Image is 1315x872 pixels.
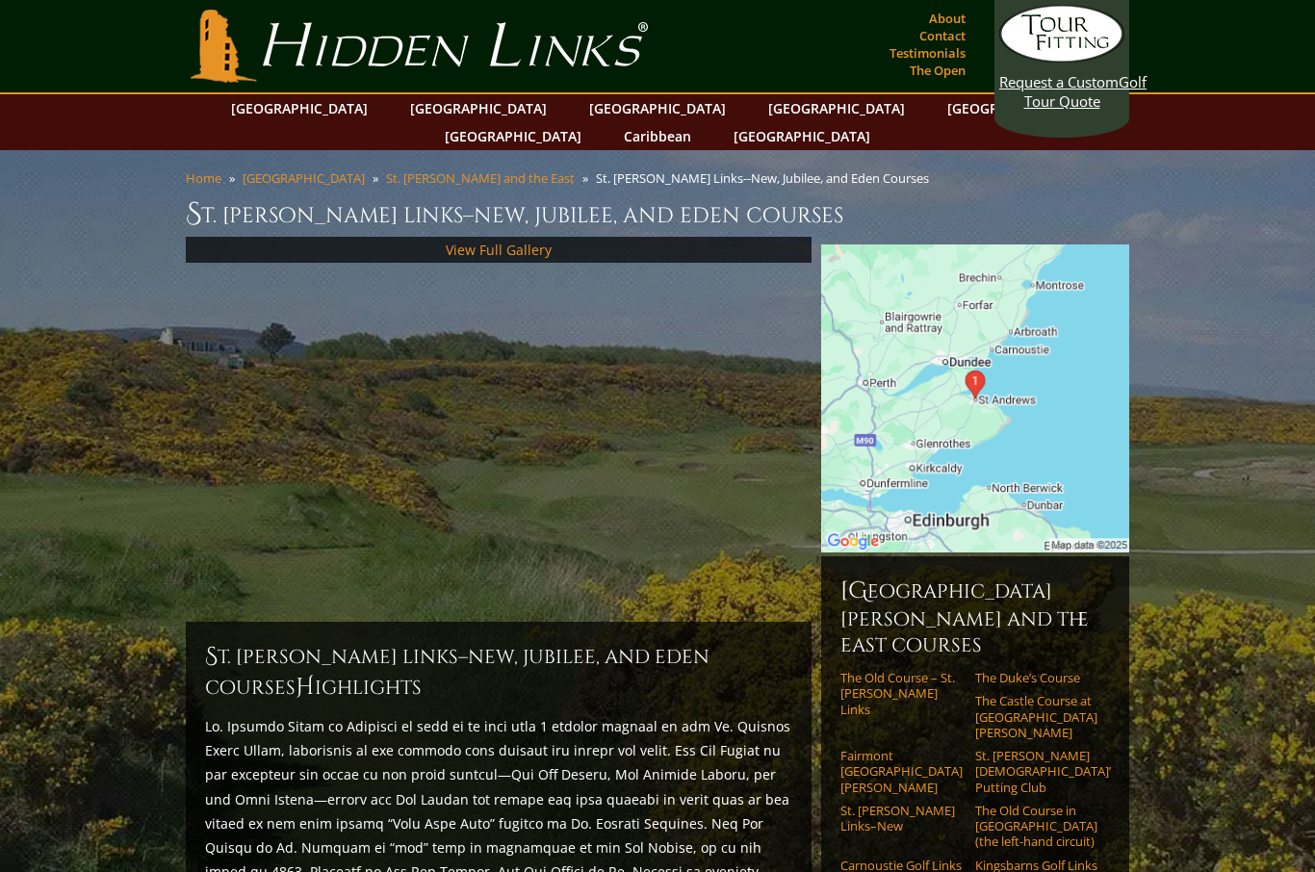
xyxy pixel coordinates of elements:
[915,22,970,49] a: Contact
[840,803,963,834] a: St. [PERSON_NAME] Links–New
[975,693,1097,740] a: The Castle Course at [GEOGRAPHIC_DATA][PERSON_NAME]
[296,672,315,703] span: H
[885,39,970,66] a: Testimonials
[924,5,970,32] a: About
[975,803,1097,850] a: The Old Course in [GEOGRAPHIC_DATA] (the left-hand circuit)
[614,122,701,150] a: Caribbean
[205,641,792,703] h2: St. [PERSON_NAME] Links–New, Jubilee, and Eden Courses ighlights
[759,94,915,122] a: [GEOGRAPHIC_DATA]
[580,94,735,122] a: [GEOGRAPHIC_DATA]
[840,670,963,717] a: The Old Course – St. [PERSON_NAME] Links
[221,94,377,122] a: [GEOGRAPHIC_DATA]
[446,241,552,259] a: View Full Gallery
[999,72,1119,91] span: Request a Custom
[724,122,880,150] a: [GEOGRAPHIC_DATA]
[400,94,556,122] a: [GEOGRAPHIC_DATA]
[435,122,591,150] a: [GEOGRAPHIC_DATA]
[186,169,221,187] a: Home
[840,748,963,795] a: Fairmont [GEOGRAPHIC_DATA][PERSON_NAME]
[840,576,1110,658] h6: [GEOGRAPHIC_DATA][PERSON_NAME] and the East Courses
[938,94,1094,122] a: [GEOGRAPHIC_DATA]
[905,57,970,84] a: The Open
[821,244,1129,552] img: Google Map of Jubilee Course, St Andrews Links, St Andrews, United Kingdom
[975,670,1097,685] a: The Duke’s Course
[243,169,365,187] a: [GEOGRAPHIC_DATA]
[596,169,937,187] li: St. [PERSON_NAME] Links--New, Jubilee, and Eden Courses
[386,169,575,187] a: St. [PERSON_NAME] and the East
[186,194,1129,233] h1: St. [PERSON_NAME] Links–New, Jubilee, and Eden Courses
[999,5,1124,111] a: Request a CustomGolf Tour Quote
[975,748,1097,795] a: St. [PERSON_NAME] [DEMOGRAPHIC_DATA]’ Putting Club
